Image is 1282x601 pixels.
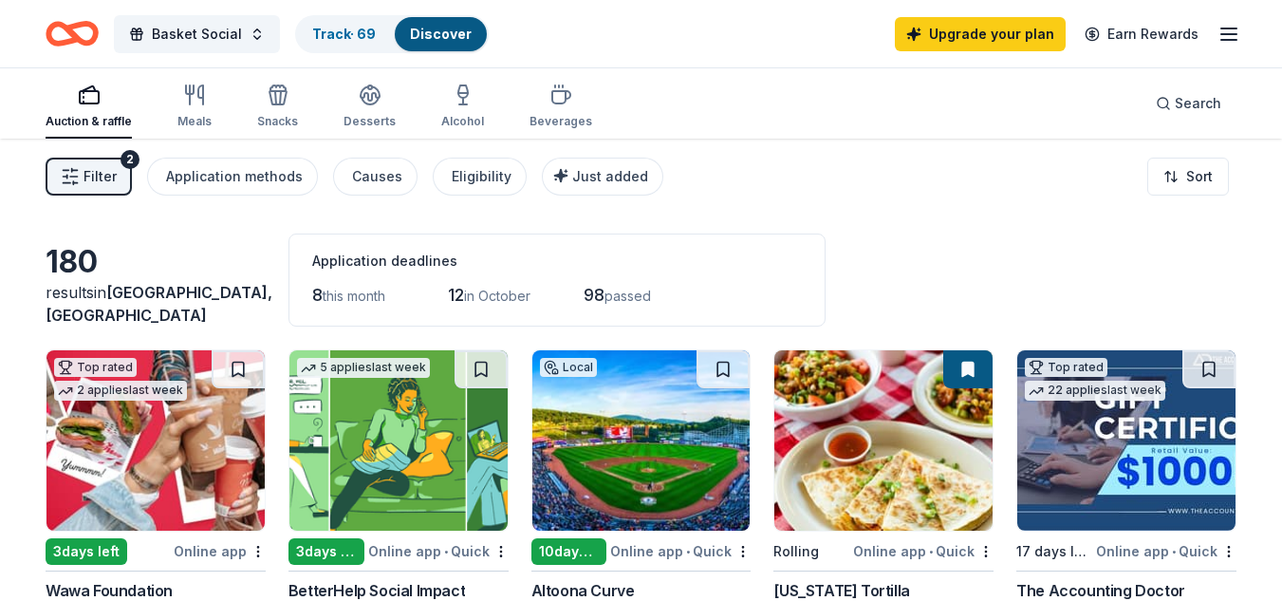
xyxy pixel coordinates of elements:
[344,114,396,129] div: Desserts
[441,76,484,139] button: Alcohol
[433,158,527,196] button: Eligibility
[46,11,99,56] a: Home
[1025,381,1165,401] div: 22 applies last week
[289,350,508,531] img: Image for BetterHelp Social Impact
[46,281,266,327] div: results
[152,23,242,46] span: Basket Social
[444,544,448,559] span: •
[584,285,604,305] span: 98
[542,158,663,196] button: Just added
[929,544,933,559] span: •
[323,288,385,304] span: this month
[174,539,266,563] div: Online app
[686,544,690,559] span: •
[1025,358,1107,377] div: Top rated
[46,243,266,281] div: 180
[1147,158,1229,196] button: Sort
[84,165,117,188] span: Filter
[464,288,530,304] span: in October
[368,539,509,563] div: Online app Quick
[114,15,280,53] button: Basket Social
[46,350,265,531] img: Image for Wawa Foundation
[333,158,418,196] button: Causes
[121,150,139,169] div: 2
[610,539,751,563] div: Online app Quick
[540,358,597,377] div: Local
[46,283,272,325] span: [GEOGRAPHIC_DATA], [GEOGRAPHIC_DATA]
[773,540,819,563] div: Rolling
[312,250,802,272] div: Application deadlines
[1017,350,1236,531] img: Image for The Accounting Doctor
[46,283,272,325] span: in
[530,76,592,139] button: Beverages
[46,114,132,129] div: Auction & raffle
[46,158,132,196] button: Filter2
[452,165,511,188] div: Eligibility
[774,350,993,531] img: Image for California Tortilla
[572,168,648,184] span: Just added
[344,76,396,139] button: Desserts
[312,26,376,42] a: Track· 69
[257,76,298,139] button: Snacks
[166,165,303,188] div: Application methods
[177,76,212,139] button: Meals
[530,114,592,129] div: Beverages
[297,358,430,378] div: 5 applies last week
[1073,17,1210,51] a: Earn Rewards
[46,76,132,139] button: Auction & raffle
[1096,539,1236,563] div: Online app Quick
[1141,85,1236,122] button: Search
[441,114,484,129] div: Alcohol
[1172,544,1176,559] span: •
[177,114,212,129] div: Meals
[1186,165,1213,188] span: Sort
[410,26,472,42] a: Discover
[147,158,318,196] button: Application methods
[1175,92,1221,115] span: Search
[532,350,751,531] img: Image for Altoona Curve
[448,285,464,305] span: 12
[46,538,127,565] div: 3 days left
[288,538,364,565] div: 3 days left
[604,288,651,304] span: passed
[312,285,323,305] span: 8
[295,15,489,53] button: Track· 69Discover
[54,358,137,377] div: Top rated
[352,165,402,188] div: Causes
[1016,540,1092,563] div: 17 days left
[54,381,187,401] div: 2 applies last week
[895,17,1066,51] a: Upgrade your plan
[257,114,298,129] div: Snacks
[853,539,994,563] div: Online app Quick
[531,538,607,565] div: 10 days left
